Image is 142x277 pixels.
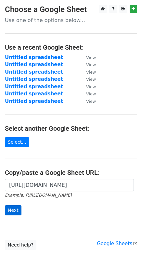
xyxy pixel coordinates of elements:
[5,179,134,191] input: Paste your Google Sheet URL here
[5,62,63,67] a: Untitled spreadsheet
[80,69,96,75] a: View
[5,17,137,24] p: Use one of the options below...
[5,205,21,215] input: Next
[80,76,96,82] a: View
[80,54,96,60] a: View
[86,91,96,96] small: View
[80,84,96,90] a: View
[5,54,63,60] a: Untitled spreadsheet
[86,84,96,89] small: View
[86,55,96,60] small: View
[5,91,63,97] a: Untitled spreadsheet
[97,241,137,247] a: Google Sheets
[5,69,63,75] a: Untitled spreadsheet
[86,62,96,67] small: View
[86,99,96,104] small: View
[110,246,142,277] iframe: Chat Widget
[86,77,96,82] small: View
[5,193,71,198] small: Example: [URL][DOMAIN_NAME]
[5,125,137,132] h4: Select another Google Sheet:
[5,84,63,90] a: Untitled spreadsheet
[5,5,137,14] h3: Choose a Google Sheet
[80,91,96,97] a: View
[86,70,96,75] small: View
[5,98,63,104] a: Untitled spreadsheet
[5,240,36,250] a: Need help?
[5,76,63,82] a: Untitled spreadsheet
[5,137,29,147] a: Select...
[80,62,96,67] a: View
[80,98,96,104] a: View
[5,43,137,51] h4: Use a recent Google Sheet:
[5,169,137,176] h4: Copy/paste a Google Sheet URL:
